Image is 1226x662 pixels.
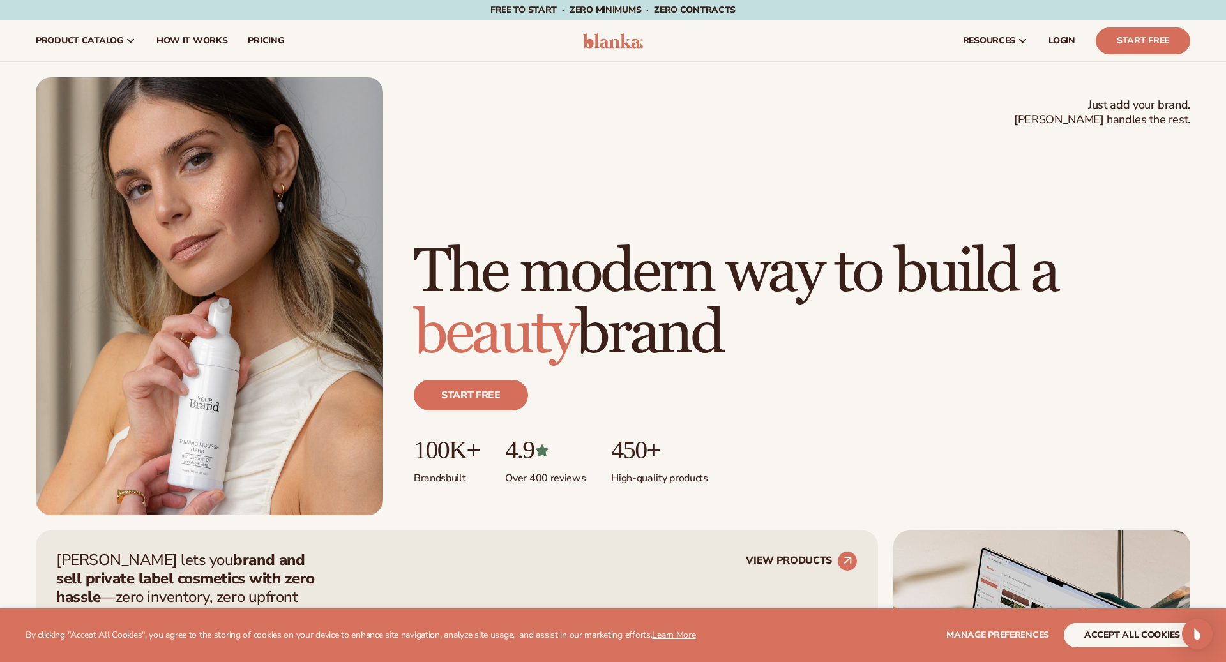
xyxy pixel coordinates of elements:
[1048,36,1075,46] span: LOGIN
[1014,98,1190,128] span: Just add your brand. [PERSON_NAME] handles the rest.
[36,77,383,515] img: Female holding tanning mousse.
[248,36,284,46] span: pricing
[1064,623,1200,647] button: accept all cookies
[26,20,146,61] a: product catalog
[746,551,858,571] a: VIEW PRODUCTS
[946,629,1049,641] span: Manage preferences
[156,36,228,46] span: How It Works
[505,436,586,464] p: 4.9
[953,20,1038,61] a: resources
[414,242,1190,365] h1: The modern way to build a brand
[36,36,123,46] span: product catalog
[1182,619,1213,649] div: Open Intercom Messenger
[963,36,1015,46] span: resources
[414,296,576,371] span: beauty
[611,436,708,464] p: 450+
[146,20,238,61] a: How It Works
[414,380,528,410] a: Start free
[490,4,736,16] span: Free to start · ZERO minimums · ZERO contracts
[611,464,708,485] p: High-quality products
[1096,27,1190,54] a: Start Free
[56,550,315,607] strong: brand and sell private label cosmetics with zero hassle
[1038,20,1086,61] a: LOGIN
[56,551,331,624] p: [PERSON_NAME] lets you —zero inventory, zero upfront costs, and we handle fulfillment for you.
[26,630,696,641] p: By clicking "Accept All Cookies", you agree to the storing of cookies on your device to enhance s...
[414,436,480,464] p: 100K+
[238,20,294,61] a: pricing
[946,623,1049,647] button: Manage preferences
[652,629,695,641] a: Learn More
[583,33,644,49] img: logo
[505,464,586,485] p: Over 400 reviews
[414,464,480,485] p: Brands built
